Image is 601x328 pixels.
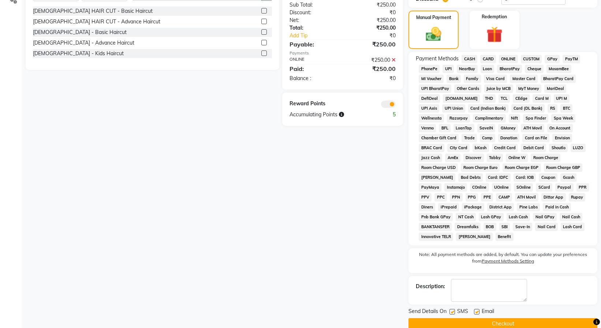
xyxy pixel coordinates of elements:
[484,223,496,231] span: BOB
[456,213,476,221] span: NT Cash
[33,29,127,36] div: [DEMOGRAPHIC_DATA] - Basic Haircut
[419,193,432,201] span: PPV
[576,183,589,192] span: PPR
[343,75,401,82] div: ₹0
[477,124,496,132] span: SaveIN
[533,213,557,221] span: Nail GPay
[483,94,496,103] span: THD
[481,65,494,73] span: Loan
[521,144,546,152] span: Debit Card
[458,173,483,182] span: Bad Debts
[486,173,511,182] span: Card: IDFC
[447,144,470,152] span: City Card
[548,104,557,113] span: RS
[499,94,510,103] span: TCL
[498,134,520,142] span: Donation
[343,9,401,16] div: ₹0
[462,203,484,211] span: iPackage
[284,1,343,9] div: Sub Total:
[444,183,467,192] span: Instamojo
[419,173,455,182] span: [PERSON_NAME]
[499,223,510,231] span: SBI
[453,124,474,132] span: LoanTap
[343,16,401,24] div: ₹250.00
[535,223,558,231] span: Nail Card
[481,24,508,45] img: _gift.svg
[421,25,446,43] img: _cash.svg
[343,64,401,73] div: ₹250.00
[544,84,566,93] span: MariDeal
[554,94,570,103] span: UPI M
[487,203,514,211] span: District App
[513,223,532,231] span: Save-In
[496,193,512,201] span: CAMP
[284,111,372,118] div: Accumulating Points
[549,144,568,152] span: Shoutlo
[503,163,541,172] span: Room Charge EGP
[284,64,343,73] div: Paid:
[563,55,580,63] span: PayTM
[290,50,396,56] div: Payments
[33,50,124,57] div: [DEMOGRAPHIC_DATA] - Kids Haircut
[545,55,560,63] span: GPay
[480,55,496,63] span: CARD
[419,134,459,142] span: Chamber Gift Card
[416,251,590,267] label: Note: All payment methods are added, by default. You can update your preferences from
[482,14,507,20] label: Redemption
[343,56,401,64] div: ₹250.00
[419,203,435,211] span: Diners
[499,55,518,63] span: ONLINE
[450,193,463,201] span: PPN
[443,94,480,103] span: [DOMAIN_NAME]
[531,154,560,162] span: Room Charge
[507,213,530,221] span: Lash Cash
[284,16,343,24] div: Net:
[561,223,585,231] span: Lash Card
[419,75,444,83] span: MI Voucher
[513,94,530,103] span: CEdge
[443,65,454,73] span: UPI
[33,39,134,47] div: [DEMOGRAPHIC_DATA] - Advance Haircut
[555,183,574,192] span: Paypal
[416,55,459,63] span: Payment Methods
[438,203,459,211] span: iPrepaid
[416,14,451,21] label: Manual Payment
[521,55,542,63] span: CUSTOM
[419,104,439,113] span: UPI Axis
[462,55,477,63] span: CASH
[419,114,444,122] span: Wellnessta
[284,75,343,82] div: Balance :
[454,84,481,93] span: Other Cards
[408,308,447,317] span: Send Details On
[284,56,343,64] div: ONLINE
[419,233,453,241] span: Innovative TELR
[492,144,518,152] span: Credit Card
[482,258,534,264] label: Payment Methods Setting
[284,40,343,49] div: Payable:
[419,84,451,93] span: UPI BharatPay
[419,183,441,192] span: PayMaya
[352,32,402,39] div: ₹0
[536,183,552,192] span: SCard
[33,18,160,26] div: [DEMOGRAPHIC_DATA] HAIR CUT - Advance Haircut
[457,65,478,73] span: NearBuy
[571,144,586,152] span: LUZO
[445,154,460,162] span: AmEx
[543,203,571,211] span: Paid in Cash
[510,75,538,83] span: Master Card
[547,124,573,132] span: On Account
[539,173,557,182] span: Coupon
[419,213,453,221] span: Pnb Bank GPay
[439,124,451,132] span: BFL
[497,65,522,73] span: BharatPay
[343,40,401,49] div: ₹250.00
[468,104,508,113] span: Card (Indian Bank)
[552,134,572,142] span: Envision
[447,114,470,122] span: Razorpay
[419,94,440,103] span: DefiDeal
[484,84,513,93] span: Juice by MCB
[546,65,571,73] span: MosamBee
[343,1,401,9] div: ₹250.00
[456,233,493,241] span: [PERSON_NAME]
[511,104,545,113] span: Card (DL Bank)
